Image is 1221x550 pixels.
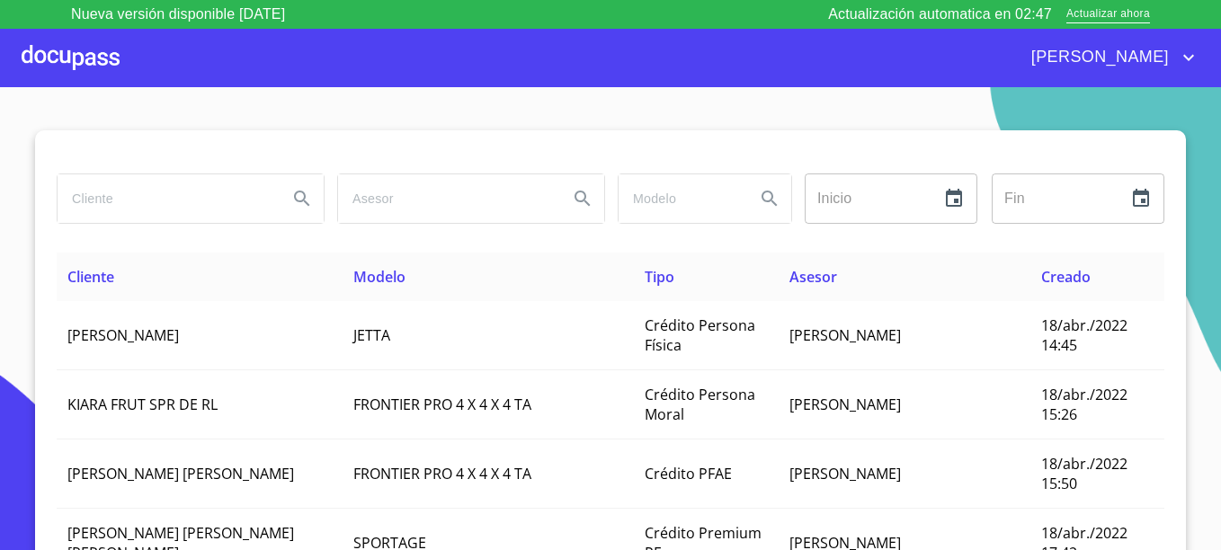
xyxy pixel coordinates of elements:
[338,174,554,223] input: search
[789,464,901,483] span: [PERSON_NAME]
[561,177,604,220] button: Search
[789,267,837,287] span: Asesor
[789,395,901,414] span: [PERSON_NAME]
[645,315,755,355] span: Crédito Persona Física
[789,325,901,345] span: [PERSON_NAME]
[281,177,324,220] button: Search
[67,464,294,483] span: [PERSON_NAME] [PERSON_NAME]
[67,395,218,414] span: KIARA FRUT SPR DE RL
[619,174,741,223] input: search
[1066,5,1150,24] span: Actualizar ahora
[1018,43,1178,72] span: [PERSON_NAME]
[67,325,179,345] span: [PERSON_NAME]
[1041,454,1127,493] span: 18/abr./2022 15:50
[71,4,285,25] p: Nueva versión disponible [DATE]
[353,325,390,345] span: JETTA
[828,4,1052,25] p: Actualización automatica en 02:47
[1041,315,1127,355] span: 18/abr./2022 14:45
[1041,267,1091,287] span: Creado
[353,395,531,414] span: FRONTIER PRO 4 X 4 X 4 TA
[1041,385,1127,424] span: 18/abr./2022 15:26
[353,464,531,483] span: FRONTIER PRO 4 X 4 X 4 TA
[58,174,273,223] input: search
[748,177,791,220] button: Search
[645,464,732,483] span: Crédito PFAE
[645,385,755,424] span: Crédito Persona Moral
[353,267,406,287] span: Modelo
[67,267,114,287] span: Cliente
[645,267,674,287] span: Tipo
[1018,43,1199,72] button: account of current user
